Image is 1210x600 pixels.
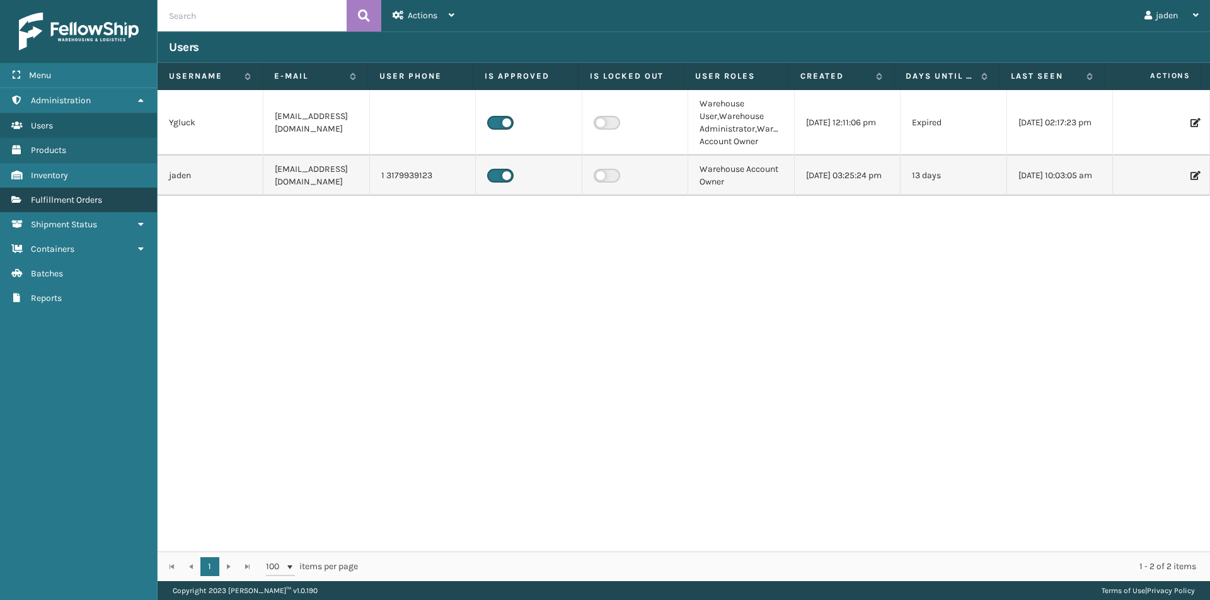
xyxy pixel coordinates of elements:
label: Last Seen [1011,71,1080,82]
label: E-mail [274,71,343,82]
span: Shipment Status [31,219,97,230]
span: Menu [29,70,51,81]
td: [DATE] 03:25:24 pm [795,156,901,196]
p: Copyright 2023 [PERSON_NAME]™ v 1.0.190 [173,581,318,600]
span: Batches [31,268,63,279]
i: Edit [1190,118,1198,127]
span: Users [31,120,53,131]
span: Reports [31,293,62,303]
label: User Roles [695,71,777,82]
span: Administration [31,95,91,106]
a: Terms of Use [1102,586,1145,595]
span: 100 [266,560,285,573]
span: Products [31,145,66,156]
td: [EMAIL_ADDRESS][DOMAIN_NAME] [263,90,369,156]
img: logo [19,13,139,50]
span: Actions [1109,65,1198,86]
td: jaden [158,156,263,196]
label: User phone [379,71,461,82]
h3: Users [169,40,199,55]
label: Username [169,71,238,82]
td: [DATE] 12:11:06 pm [795,90,901,156]
td: [DATE] 02:17:23 pm [1007,90,1113,156]
td: Expired [901,90,1006,156]
div: 1 - 2 of 2 items [376,560,1196,573]
label: Is Approved [485,71,567,82]
td: [EMAIL_ADDRESS][DOMAIN_NAME] [263,156,369,196]
span: Containers [31,244,74,254]
i: Edit [1190,171,1198,180]
td: Warehouse User,Warehouse Administrator,Warehouse Account Owner [688,90,794,156]
span: Fulfillment Orders [31,195,102,205]
span: Actions [408,10,437,21]
div: | [1102,581,1195,600]
label: Is Locked Out [590,71,672,82]
span: items per page [266,557,358,576]
td: Ygluck [158,90,263,156]
td: [DATE] 10:03:05 am [1007,156,1113,196]
label: Created [800,71,870,82]
td: 13 days [901,156,1006,196]
a: Privacy Policy [1147,586,1195,595]
span: Inventory [31,170,68,181]
a: 1 [200,557,219,576]
td: Warehouse Account Owner [688,156,794,196]
label: Days until password expires [906,71,975,82]
td: 1 3179939123 [370,156,476,196]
